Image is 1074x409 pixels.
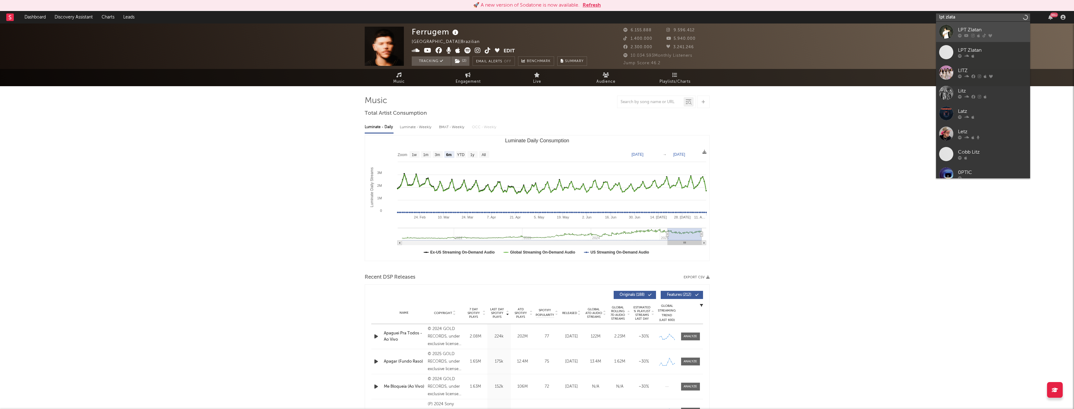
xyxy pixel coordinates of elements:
span: Benchmark [527,58,551,65]
text: US Streaming On-Demand Audio [590,250,649,254]
div: ~ 30 % [633,384,654,390]
a: Discovery Assistant [50,11,97,24]
div: [GEOGRAPHIC_DATA] | Brazilian [412,38,487,46]
text: 3M [377,171,382,175]
span: 6.155.888 [623,28,652,32]
span: Music [393,78,405,86]
text: Luminate Daily Streams [369,167,374,207]
div: Litz [958,87,1027,95]
div: Luminate - Weekly [400,122,433,133]
span: Engagement [456,78,481,86]
text: 16. Jun [605,215,616,219]
svg: Luminate Daily Consumption [365,135,709,261]
div: © 2024 GOLD RECORDS, under exclusive license to Warner Music [GEOGRAPHIC_DATA]. [428,325,462,348]
a: Audience [572,69,641,86]
text: 7. Apr [487,215,496,219]
text: [DATE] [673,152,685,157]
span: ATD Spotify Plays [512,307,529,319]
span: Estimated % Playlist Streams Last Day [633,306,651,321]
a: Me Bloqueia (Ao Vivo) [384,384,425,390]
div: 72 [536,384,558,390]
text: 11. A… [694,215,705,219]
text: 6m [446,153,451,157]
span: 9.596.412 [666,28,695,32]
text: 1M [377,196,382,200]
text: 10. Mar [438,215,450,219]
text: Ex-US Streaming On-Demand Audio [430,250,495,254]
button: 99+ [1048,15,1053,20]
span: 10.034.593 Monthly Listeners [623,54,692,58]
div: 2.08M [465,333,486,340]
input: Search for artists [936,13,1030,21]
div: Ferrugem [412,27,460,37]
span: Originals ( 188 ) [618,293,647,297]
div: LPT Zlatan [958,46,1027,54]
div: © 2024 GOLD RECORDS, under exclusive license to Warner Music [GEOGRAPHIC_DATA]. [428,375,462,398]
text: 5. May [534,215,544,219]
div: Cobb Litz [958,148,1027,156]
span: 2.300.000 [623,45,652,49]
button: Edit [504,47,515,55]
text: 1y [470,153,474,157]
span: Audience [596,78,616,86]
span: Playlists/Charts [659,78,690,86]
text: YTD [457,153,464,157]
text: Luminate Daily Consumption [505,138,569,143]
text: 1w [412,153,417,157]
div: 202M [512,333,533,340]
span: Global ATD Audio Streams [585,307,602,319]
span: Recent DSP Releases [365,274,415,281]
div: N/A [585,384,606,390]
a: Music [365,69,434,86]
a: LPT Zlatan [936,22,1030,42]
text: Zoom [398,153,407,157]
a: LPT Zlatan [936,42,1030,62]
button: Features(212) [661,291,703,299]
div: 2.23M [609,333,630,340]
div: 13.4M [585,359,606,365]
span: Last Day Spotify Plays [489,307,505,319]
span: Features ( 212 ) [665,293,694,297]
a: 0PTIC [936,164,1030,185]
a: Apaguei Pra Todos - Ao Vivo [384,330,425,343]
a: Apagar (Fundo Raso) [384,359,425,365]
button: Export CSV [684,275,710,279]
a: Litz [936,83,1030,103]
span: Total Artist Consumption [365,110,427,117]
text: 30. Jun [629,215,640,219]
button: Email AlertsOff [473,56,515,66]
text: 14. [DATE] [650,215,667,219]
span: ( 2 ) [451,56,470,66]
div: 152k [489,384,509,390]
div: Latz [958,107,1027,115]
div: BMAT - Weekly [439,122,466,133]
a: Benchmark [518,56,554,66]
div: 77 [536,333,558,340]
a: Leads [119,11,139,24]
div: 1.62M [609,359,630,365]
button: Tracking [412,56,451,66]
span: Global Rolling 7D Audio Streams [609,306,627,321]
div: 106M [512,384,533,390]
text: 1m [423,153,428,157]
span: 1.400.000 [623,37,652,41]
span: Jump Score: 46.2 [623,61,660,65]
span: Released [562,311,577,315]
div: 🚀 A new version of Sodatone is now available. [473,2,579,9]
span: Summary [565,60,584,63]
div: N/A [609,384,630,390]
div: 99 + [1050,13,1058,17]
a: Latz [936,103,1030,123]
div: ~ 30 % [633,333,654,340]
span: 5.940.000 [666,37,696,41]
div: Luminate - Daily [365,122,394,133]
div: [DATE] [561,359,582,365]
div: Global Streaming Trend (Last 60D) [658,304,676,322]
div: 1.63M [465,384,486,390]
text: 24. Feb [414,215,426,219]
text: → [663,152,667,157]
text: 3m [435,153,440,157]
div: Letz [958,128,1027,135]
